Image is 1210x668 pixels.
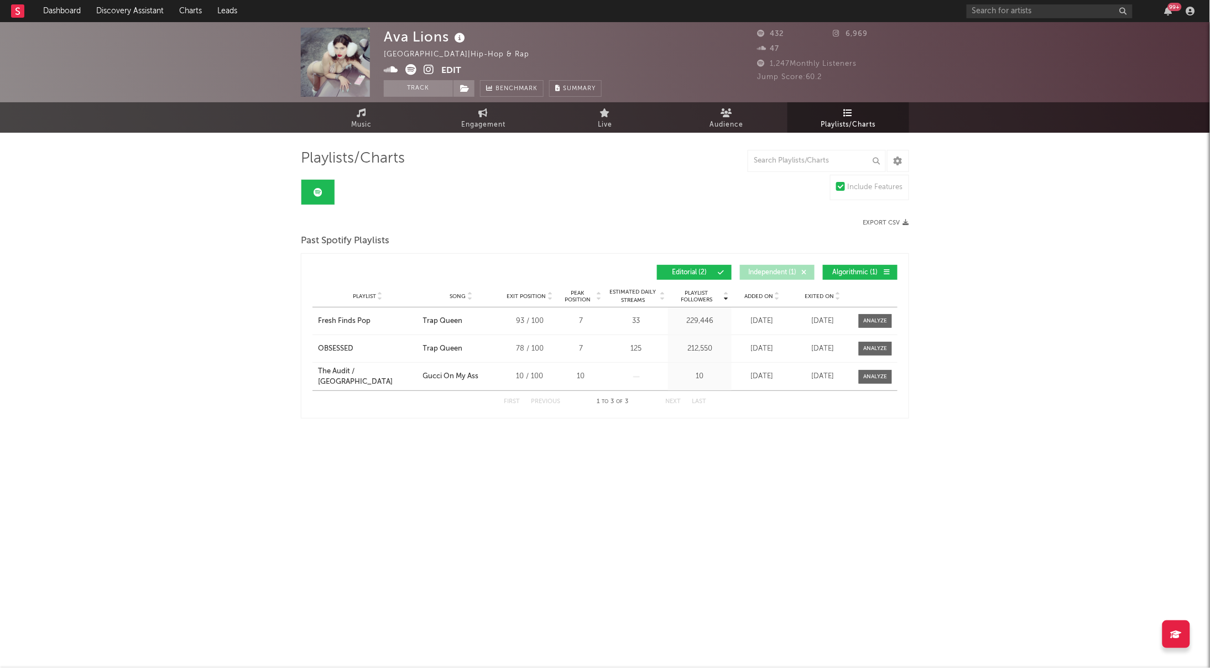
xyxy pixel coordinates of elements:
[740,265,815,280] button: Independent(1)
[607,288,659,305] span: Estimated Daily Streams
[423,343,499,354] a: Trap Queen
[1168,3,1182,11] div: 99 +
[848,181,903,194] div: Include Features
[507,293,546,300] span: Exit Position
[582,395,643,409] div: 1 3 3
[757,30,784,38] span: 432
[692,399,706,405] button: Last
[318,316,371,327] div: Fresh Finds Pop
[757,45,779,53] span: 47
[664,269,715,276] span: Editorial ( 2 )
[560,343,602,354] div: 7
[505,316,555,327] div: 93 / 100
[734,316,790,327] div: [DATE]
[384,28,468,46] div: Ava Lions
[301,152,405,165] span: Playlists/Charts
[423,102,544,133] a: Engagement
[450,293,466,300] span: Song
[830,269,881,276] span: Algorithmic ( 1 )
[710,118,744,132] span: Audience
[301,234,389,248] span: Past Spotify Playlists
[505,371,555,382] div: 10 / 100
[549,80,602,97] button: Summary
[504,399,520,405] button: First
[598,118,612,132] span: Live
[505,343,555,354] div: 78 / 100
[665,399,681,405] button: Next
[423,371,479,382] div: Gucci On My Ass
[353,293,376,300] span: Playlist
[496,82,538,96] span: Benchmark
[318,366,418,388] a: The Audit / [GEOGRAPHIC_DATA]
[671,343,729,354] div: 212,550
[441,64,461,78] button: Edit
[747,269,798,276] span: Independent ( 1 )
[795,343,851,354] div: [DATE]
[544,102,666,133] a: Live
[795,316,851,327] div: [DATE]
[821,118,876,132] span: Playlists/Charts
[318,343,418,354] a: OBSESSED
[805,293,835,300] span: Exited On
[301,102,423,133] a: Music
[423,316,499,327] a: Trap Queen
[531,399,560,405] button: Previous
[352,118,372,132] span: Music
[560,316,602,327] div: 7
[602,399,609,404] span: to
[318,316,418,327] a: Fresh Finds Pop
[833,30,868,38] span: 6,969
[384,48,542,61] div: [GEOGRAPHIC_DATA] | Hip-hop & Rap
[423,316,463,327] div: Trap Queen
[607,343,665,354] div: 125
[734,371,790,382] div: [DATE]
[757,60,857,67] span: 1,247 Monthly Listeners
[423,371,499,382] a: Gucci On My Ass
[560,290,595,303] span: Peak Position
[423,343,463,354] div: Trap Queen
[671,290,722,303] span: Playlist Followers
[480,80,544,97] a: Benchmark
[744,293,773,300] span: Added On
[461,118,505,132] span: Engagement
[563,86,596,92] span: Summary
[318,343,353,354] div: OBSESSED
[671,371,729,382] div: 10
[617,399,623,404] span: of
[560,371,602,382] div: 10
[1165,7,1172,15] button: 99+
[795,371,851,382] div: [DATE]
[734,343,790,354] div: [DATE]
[607,316,665,327] div: 33
[823,265,898,280] button: Algorithmic(1)
[657,265,732,280] button: Editorial(2)
[967,4,1133,18] input: Search for artists
[748,150,886,172] input: Search Playlists/Charts
[666,102,787,133] a: Audience
[384,80,453,97] button: Track
[757,74,822,81] span: Jump Score: 60.2
[787,102,909,133] a: Playlists/Charts
[671,316,729,327] div: 229,446
[863,220,909,226] button: Export CSV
